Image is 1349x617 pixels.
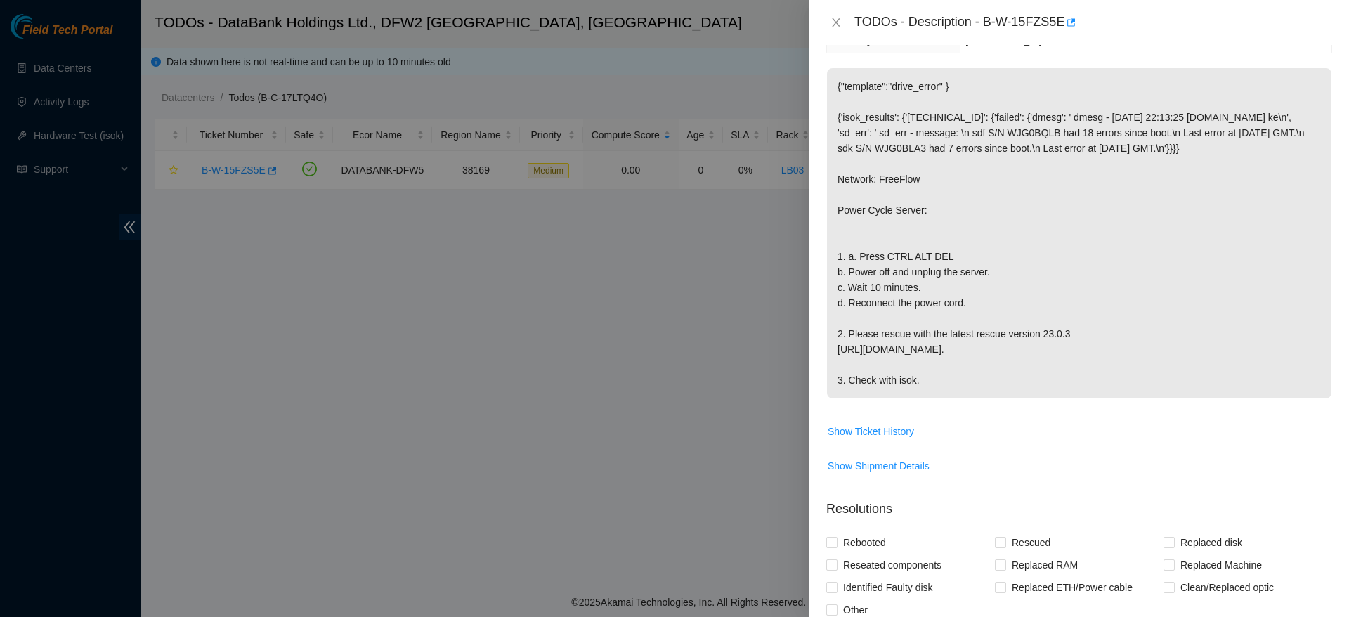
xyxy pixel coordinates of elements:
[1175,554,1267,576] span: Replaced Machine
[828,424,914,439] span: Show Ticket History
[828,458,930,474] span: Show Shipment Details
[826,488,1332,519] p: Resolutions
[838,531,892,554] span: Rebooted
[830,17,842,28] span: close
[1006,576,1138,599] span: Replaced ETH/Power cable
[1175,576,1279,599] span: Clean/Replaced optic
[1006,554,1083,576] span: Replaced RAM
[827,420,915,443] button: Show Ticket History
[838,576,939,599] span: Identified Faulty disk
[854,11,1332,34] div: TODOs - Description - B-W-15FZS5E
[827,455,930,477] button: Show Shipment Details
[838,554,947,576] span: Reseated components
[1175,531,1248,554] span: Replaced disk
[826,16,846,30] button: Close
[1006,531,1056,554] span: Rescued
[827,68,1331,398] p: {"template":"drive_error" } {'isok_results': {'[TECHNICAL_ID]': {'failed': {'dmesg': ' dmesg - [D...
